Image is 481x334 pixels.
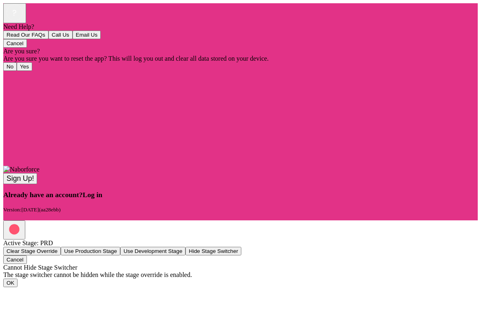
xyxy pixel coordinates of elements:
[3,279,18,287] button: OK
[83,191,102,199] span: Log in
[3,48,478,55] div: Are you sure?
[3,173,37,184] button: Sign Up!
[3,39,27,48] button: Cancel
[3,31,49,39] button: Read Our FAQs
[3,264,478,271] div: Cannot Hide Stage Switcher
[61,247,120,255] button: Use Production Stage
[3,255,27,264] button: Cancel
[3,207,61,213] small: Version:
[49,31,73,39] button: Call Us
[3,62,17,71] button: No
[3,247,61,255] button: Clear Stage Override
[21,207,60,213] span: [DATE] ( aa28ebb )
[120,247,185,255] button: Use Development Stage
[3,23,478,31] div: Need Help?
[3,271,478,279] div: The stage switcher cannot be hidden while the stage override is enabled.
[3,55,478,62] div: Are you sure you want to reset the app? This will log you out and clear all data stored on your d...
[73,31,101,39] button: Email Us
[3,166,40,173] img: Naborforce
[17,62,32,71] button: Yes
[3,191,102,199] a: Already have an account?
[3,240,478,247] div: Active Stage: PRD
[185,247,241,255] button: Hide Stage Switcher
